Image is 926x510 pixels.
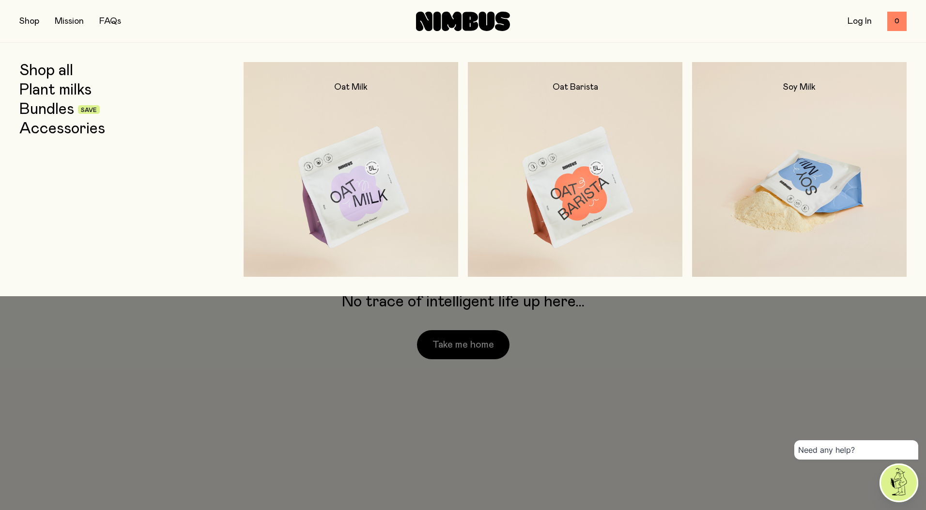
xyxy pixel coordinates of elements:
[783,81,816,93] h2: Soy Milk
[19,101,74,118] a: Bundles
[99,17,121,26] a: FAQs
[881,465,917,501] img: agent
[19,81,92,99] a: Plant milks
[553,81,598,93] h2: Oat Barista
[887,12,907,31] button: 0
[81,107,97,113] span: Save
[334,81,368,93] h2: Oat Milk
[55,17,84,26] a: Mission
[244,62,458,277] a: Oat Milk
[19,120,105,138] a: Accessories
[19,62,73,80] a: Shop all
[848,17,872,26] a: Log In
[794,440,918,460] div: Need any help?
[468,62,682,277] a: Oat Barista
[692,62,907,277] a: Soy Milk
